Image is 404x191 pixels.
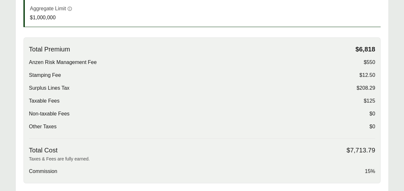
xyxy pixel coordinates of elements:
span: $7,713.79 [346,146,375,154]
span: $208.29 [356,84,375,92]
span: $0 [369,110,375,118]
span: Surplus Lines Tax [29,84,69,92]
span: $12.50 [359,71,375,79]
span: Commission [29,168,57,175]
span: Anzen Risk Management Fee [29,59,97,66]
span: Total Cost [29,146,58,154]
span: $125 [364,97,375,105]
span: $0 [369,123,375,131]
p: $1,000,000 [30,14,72,22]
span: $6,818 [355,45,375,53]
span: 15% [365,168,375,175]
span: $550 [364,59,375,66]
span: Non-taxable Fees [29,110,69,118]
span: Total Premium [29,45,70,53]
span: Stamping Fee [29,71,61,79]
span: Other Taxes [29,123,57,131]
p: Aggregate Limit [30,5,66,13]
p: Taxes & Fees are fully earned. [29,156,375,162]
span: Taxable Fees [29,97,59,105]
